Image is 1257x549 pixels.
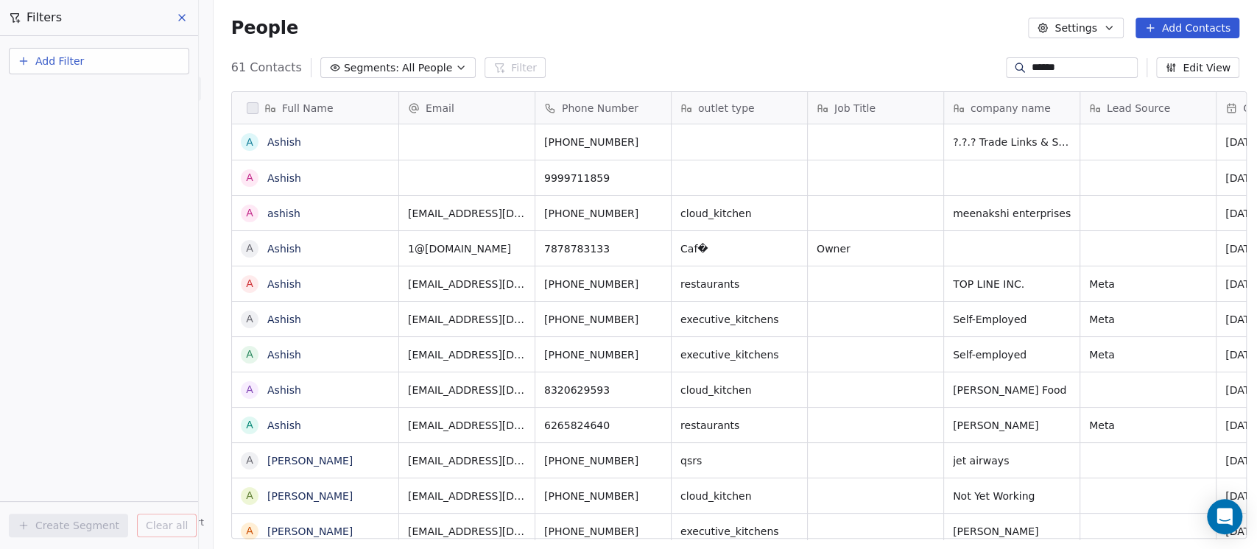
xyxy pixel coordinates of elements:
span: Meta [1089,277,1207,291]
span: [PHONE_NUMBER] [544,347,662,362]
span: outlet type [698,101,755,116]
span: ?.?.? Trade Links & Services Co. LLC Foodservice Equipment Division [953,135,1071,149]
div: A [246,347,253,362]
div: grid [232,124,399,539]
span: Email [426,101,454,116]
div: outlet type [672,92,807,124]
span: [EMAIL_ADDRESS][DOMAIN_NAME] [408,524,526,539]
span: Not Yet Working [953,489,1071,503]
span: [PHONE_NUMBER] [544,312,662,327]
span: [PHONE_NUMBER] [544,206,662,221]
span: Segments: [344,60,399,76]
div: company name [944,92,1080,124]
span: Self-employed [953,347,1071,362]
span: Help & Support [136,517,204,528]
span: 61 Contacts [231,59,302,77]
span: Self-Employed [953,312,1071,327]
span: [PHONE_NUMBER] [544,135,662,149]
button: Edit View [1156,57,1239,78]
span: executive_kitchens [680,312,798,327]
span: meenakshi enterprises [953,206,1071,221]
a: Ashish [267,172,301,184]
span: Lead Source [1107,101,1170,116]
a: [PERSON_NAME] [267,455,353,467]
div: a [246,523,253,539]
span: cloud_kitchen [680,489,798,503]
span: [PERSON_NAME] [953,418,1071,433]
span: 7878783133 [544,241,662,256]
a: Help & Support [122,517,204,528]
a: Ashish [267,314,301,325]
span: Meta [1089,312,1207,327]
div: A [246,311,253,327]
a: Ashish [267,278,301,290]
a: Ashish [267,349,301,361]
span: [EMAIL_ADDRESS][DOMAIN_NAME] [408,383,526,397]
span: executive_kitchens [680,524,798,539]
span: cloud_kitchen [680,206,798,221]
span: [EMAIL_ADDRESS][DOMAIN_NAME] [408,312,526,327]
span: 6265824640 [544,418,662,433]
span: [EMAIL_ADDRESS][DOMAIN_NAME] [408,489,526,503]
div: A [246,170,253,185]
div: A [246,382,253,397]
span: Meta [1089,418,1207,433]
span: Meta [1089,347,1207,362]
div: Open Intercom Messenger [1207,499,1242,534]
span: company name [971,101,1051,116]
span: All People [402,60,452,76]
span: [PERSON_NAME] [953,524,1071,539]
span: [EMAIL_ADDRESS][DOMAIN_NAME] [408,347,526,362]
span: executive_kitchens [680,347,798,362]
span: Phone Number [562,101,638,116]
span: People [231,17,298,39]
div: Phone Number [535,92,671,124]
button: Settings [1028,18,1123,38]
div: Lead Source [1080,92,1216,124]
div: A [246,241,253,256]
span: [EMAIL_ADDRESS][DOMAIN_NAME] [408,206,526,221]
button: Filter [485,57,546,78]
span: restaurants [680,418,798,433]
span: Full Name [282,101,334,116]
span: restaurants [680,277,798,291]
span: [PHONE_NUMBER] [544,524,662,539]
a: Ashish [267,136,301,148]
span: [EMAIL_ADDRESS][DOMAIN_NAME] [408,453,526,468]
span: 1@[DOMAIN_NAME] [408,241,526,256]
div: A [246,276,253,291]
span: [PHONE_NUMBER] [544,489,662,503]
a: Ashish [267,419,301,431]
button: Add Contacts [1135,18,1239,38]
span: [PHONE_NUMBER] [544,453,662,468]
div: A [246,488,253,503]
div: Job Title [808,92,943,124]
span: Owner [817,241,934,256]
a: [PERSON_NAME] [267,490,353,502]
span: 8320629593 [544,383,662,397]
div: A [246,453,253,468]
span: [PERSON_NAME] Food [953,383,1071,397]
span: jet airways [953,453,1071,468]
div: A [246,417,253,433]
span: Job Title [834,101,876,116]
div: Full Name [232,92,398,124]
div: A [246,135,253,150]
span: [EMAIL_ADDRESS][DOMAIN_NAME] [408,277,526,291]
span: Caf� [680,241,798,256]
span: cloud_kitchen [680,383,798,397]
span: TOP LINE INC. [953,277,1071,291]
span: [EMAIL_ADDRESS][DOMAIN_NAME] [408,418,526,433]
a: Ashish [267,243,301,255]
span: [PHONE_NUMBER] [544,277,662,291]
span: qsrs [680,453,798,468]
a: ashish [267,208,300,219]
span: 9999711859 [544,171,662,185]
a: Ashish [267,384,301,396]
a: [PERSON_NAME] [267,525,353,537]
div: a [246,205,253,221]
div: Email [399,92,535,124]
